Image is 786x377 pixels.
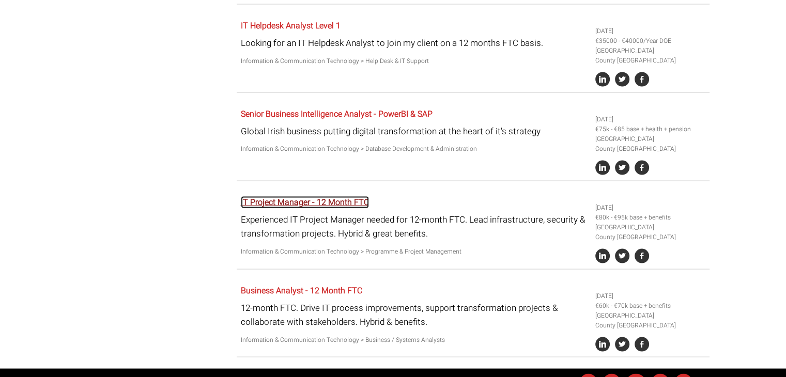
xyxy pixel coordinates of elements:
[241,284,362,296] a: Business Analyst - 12 Month FTC
[595,26,706,36] li: [DATE]
[241,144,588,153] p: Information & Communication Technology > Database Development & Administration
[595,301,706,310] li: €60k - €70k base + benefits
[595,222,706,242] li: [GEOGRAPHIC_DATA] County [GEOGRAPHIC_DATA]
[595,202,706,212] li: [DATE]
[241,56,588,66] p: Information & Communication Technology > Help Desk & IT Support
[241,124,588,138] p: Global Irish business putting digital transformation at the heart of it's strategy
[241,107,433,120] a: Senior Business Intelligence Analyst - PowerBI & SAP
[241,301,588,328] p: 12-month FTC. Drive IT process improvements, support transformation projects & collaborate with s...
[241,212,588,240] p: Experienced IT Project Manager needed for 12-month FTC. Lead infrastructure, security & transform...
[241,19,341,32] a: IT Helpdesk Analyst Level 1
[241,36,588,50] p: Looking for an IT Helpdesk Analyst to join my client on a 12 months FTC basis.
[241,246,588,256] p: Information & Communication Technology > Programme & Project Management
[595,45,706,65] li: [GEOGRAPHIC_DATA] County [GEOGRAPHIC_DATA]
[595,212,706,222] li: €80k - €95k base + benefits
[595,310,706,330] li: [GEOGRAPHIC_DATA] County [GEOGRAPHIC_DATA]
[595,134,706,153] li: [GEOGRAPHIC_DATA] County [GEOGRAPHIC_DATA]
[595,291,706,301] li: [DATE]
[595,36,706,45] li: €35000 - €40000/Year DOE
[241,196,369,208] a: IT Project Manager - 12 Month FTC
[241,335,588,344] p: Information & Communication Technology > Business / Systems Analysts
[595,114,706,124] li: [DATE]
[595,124,706,134] li: €75k - €85 base + health + pension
